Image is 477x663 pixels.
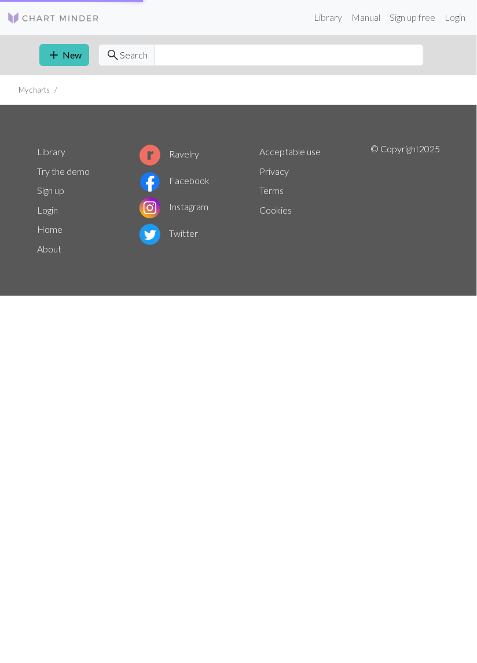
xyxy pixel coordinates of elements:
img: Twitter logo [140,224,160,245]
a: New [39,44,89,66]
span: search [106,47,120,63]
a: Terms [259,185,284,196]
a: Login [37,204,58,215]
img: Facebook logo [140,171,160,192]
a: Facebook [140,175,210,186]
img: Instagram logo [140,197,160,218]
a: Sign up free [385,6,440,29]
a: Sign up [37,185,64,196]
span: Search [120,48,148,62]
a: Instagram [140,201,209,212]
a: Manual [347,6,385,29]
span: add [47,47,61,63]
a: Try the demo [37,166,90,177]
a: Twitter [140,228,199,239]
p: © Copyright 2025 [370,142,440,259]
a: Ravelry [140,148,200,159]
a: Cookies [259,204,292,215]
a: Acceptable use [259,146,321,157]
img: Ravelry logo [140,145,160,166]
a: Library [309,6,347,29]
a: Home [37,224,63,235]
a: About [37,243,61,254]
li: My charts [19,85,50,96]
a: Privacy [259,166,289,177]
a: Login [440,6,470,29]
a: Library [37,146,65,157]
img: Logo [7,11,100,25]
